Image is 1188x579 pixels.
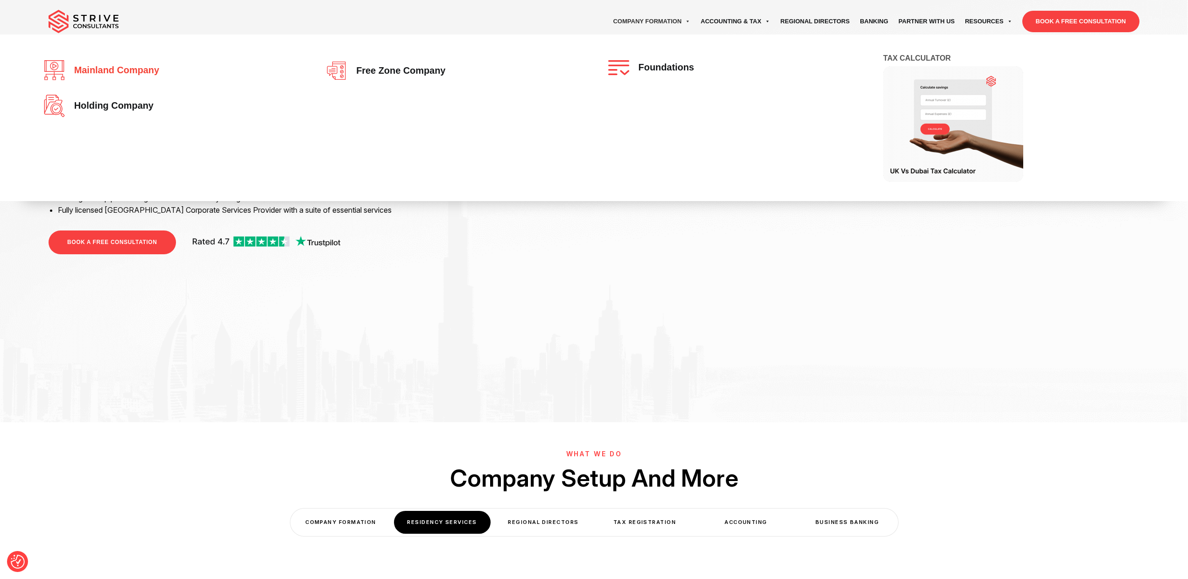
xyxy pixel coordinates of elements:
[608,60,862,75] a: Foundations
[775,8,855,35] a: Regional Directors
[11,555,25,569] img: Revisit consent button
[495,511,592,534] div: Regional Directors
[608,8,696,35] a: Company Formation
[799,511,896,534] div: Business Banking
[44,95,298,117] a: Holding Company
[58,204,587,216] li: Fully licensed [GEOGRAPHIC_DATA] Corporate Services Provider with a suite of essential services
[960,8,1017,35] a: Resources
[855,8,893,35] a: Banking
[634,63,694,73] span: Foundations
[883,53,1151,66] h4: Tax Calculator
[698,511,794,534] div: Accounting
[293,511,389,534] div: COMPANY FORMATION
[326,60,580,81] a: Free zone company
[70,101,154,111] span: Holding Company
[1022,11,1139,32] a: BOOK A FREE CONSULTATION
[49,10,119,33] img: main-logo.svg
[696,8,775,35] a: Accounting & Tax
[70,65,159,76] span: Mainland company
[11,555,25,569] button: Consent Preferences
[44,60,298,81] a: Mainland company
[49,230,176,254] a: BOOK A FREE CONSULTATION
[351,66,445,76] span: Free zone company
[597,511,693,534] div: Tax Registration
[893,8,960,35] a: Partner with Us
[601,79,1139,382] iframe: <br />
[394,511,491,534] div: Residency Services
